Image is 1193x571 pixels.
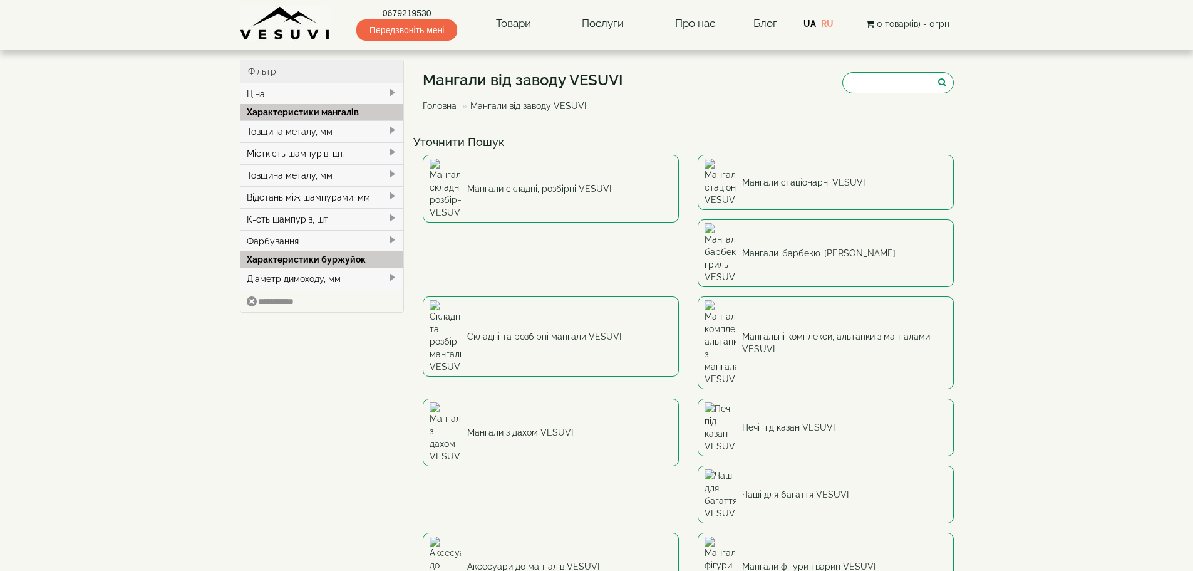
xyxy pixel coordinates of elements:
[240,6,331,41] img: Завод VESUVI
[423,399,679,466] a: Мангали з дахом VESUVI Мангали з дахом VESUVI
[663,9,728,38] a: Про нас
[705,402,736,453] img: Печі під казан VESUVI
[698,155,954,210] a: Мангали стаціонарні VESUVI Мангали стаціонарні VESUVI
[430,300,461,373] img: Складні та розбірні мангали VESUVI
[240,142,404,164] div: Місткість шампурів, шт.
[240,251,404,268] div: Характеристики буржуйок
[240,104,404,120] div: Характеристики мангалів
[430,159,461,219] img: Мангали складні, розбірні VESUVI
[698,296,954,389] a: Мангальні комплекси, альтанки з мангалами VESUVI Мангальні комплекси, альтанки з мангалами VESUVI
[698,219,954,287] a: Мангали-барбекю-гриль VESUVI Мангали-барбекю-[PERSON_NAME]
[459,100,586,112] li: Мангали від заводу VESUVI
[862,17,953,31] button: 0 товар(ів) - 0грн
[240,230,404,252] div: Фарбування
[240,164,404,186] div: Товщина металу, мм
[569,9,636,38] a: Послуги
[698,399,954,456] a: Печі під казан VESUVI Печі під казан VESUVI
[240,268,404,290] div: Діаметр димоходу, мм
[240,60,404,83] div: Фільтр
[698,466,954,523] a: Чаші для багаття VESUVI Чаші для багаття VESUVI
[413,136,963,149] h4: Уточнити Пошук
[705,300,736,385] img: Мангальні комплекси, альтанки з мангалами VESUVI
[423,296,679,377] a: Складні та розбірні мангали VESUVI Складні та розбірні мангали VESUVI
[423,101,457,111] a: Головна
[423,155,679,223] a: Мангали складні, розбірні VESUVI Мангали складні, розбірні VESUVI
[240,83,404,105] div: Ціна
[423,72,623,88] h1: Мангали від заводу VESUVI
[821,19,834,29] a: RU
[430,402,461,463] img: Мангали з дахом VESUVI
[803,19,816,29] a: UA
[877,19,949,29] span: 0 товар(ів) - 0грн
[240,120,404,142] div: Товщина металу, мм
[240,186,404,208] div: Відстань між шампурами, мм
[240,208,404,230] div: К-сть шампурів, шт
[356,7,457,19] a: 0679219530
[753,17,777,29] a: Блог
[356,19,457,41] span: Передзвоніть мені
[705,159,736,206] img: Мангали стаціонарні VESUVI
[705,469,736,520] img: Чаші для багаття VESUVI
[483,9,544,38] a: Товари
[705,223,736,283] img: Мангали-барбекю-гриль VESUVI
